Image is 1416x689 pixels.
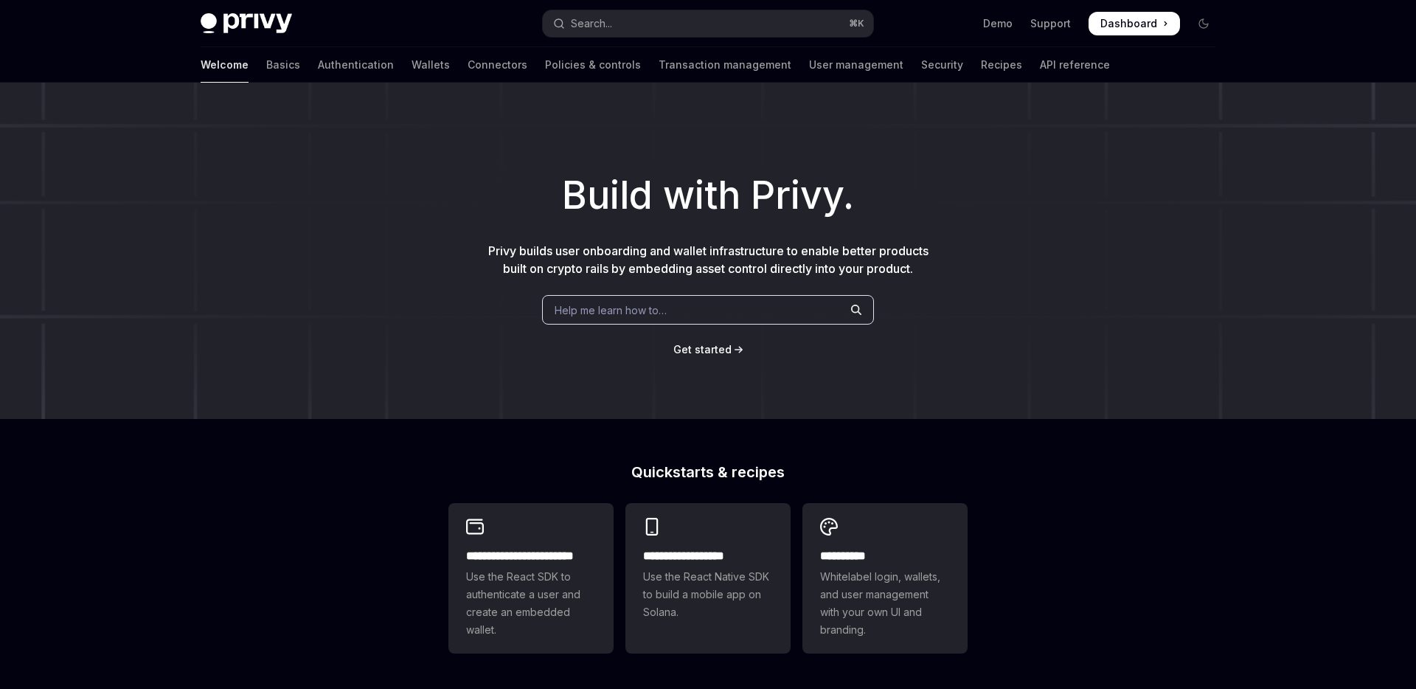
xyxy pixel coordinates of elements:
a: Transaction management [659,47,791,83]
button: Toggle dark mode [1192,12,1215,35]
span: Use the React Native SDK to build a mobile app on Solana. [643,568,773,621]
a: Wallets [412,47,450,83]
a: API reference [1040,47,1110,83]
a: Dashboard [1089,12,1180,35]
button: Open search [543,10,873,37]
span: ⌘ K [849,18,864,30]
a: **** **** **** ***Use the React Native SDK to build a mobile app on Solana. [625,503,791,654]
span: Dashboard [1100,16,1157,31]
span: Privy builds user onboarding and wallet infrastructure to enable better products built on crypto ... [488,243,929,276]
a: **** *****Whitelabel login, wallets, and user management with your own UI and branding. [802,503,968,654]
a: User management [809,47,903,83]
a: Demo [983,16,1013,31]
div: Search... [571,15,612,32]
a: Authentication [318,47,394,83]
a: Welcome [201,47,249,83]
a: Policies & controls [545,47,641,83]
img: dark logo [201,13,292,34]
a: Basics [266,47,300,83]
span: Use the React SDK to authenticate a user and create an embedded wallet. [466,568,596,639]
a: Security [921,47,963,83]
a: Support [1030,16,1071,31]
a: Recipes [981,47,1022,83]
span: Get started [673,343,732,356]
span: Whitelabel login, wallets, and user management with your own UI and branding. [820,568,950,639]
a: Get started [673,342,732,357]
a: Connectors [468,47,527,83]
h1: Build with Privy. [24,167,1392,224]
span: Help me learn how to… [555,302,667,318]
h2: Quickstarts & recipes [448,465,968,479]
